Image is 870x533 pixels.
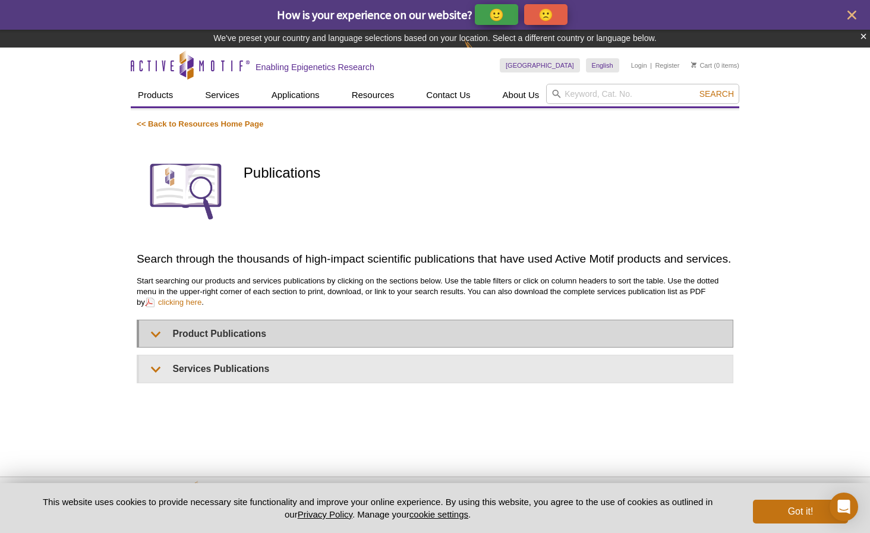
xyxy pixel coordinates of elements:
p: Start searching our products and services publications by clicking on the sections below. Use the... [137,276,733,308]
a: Privacy Policy [298,509,352,519]
li: (0 items) [691,58,739,72]
button: Search [696,89,737,99]
a: Register [655,61,679,70]
div: Open Intercom Messenger [830,493,858,521]
img: Publications [137,141,235,239]
p: 🙁 [538,7,553,22]
h2: Enabling Epigenetics Research [256,62,374,72]
p: 🙂 [489,7,504,22]
img: Active Motif, [131,477,267,525]
a: Applications [264,84,327,106]
a: [GEOGRAPHIC_DATA] [500,58,580,72]
a: Cart [691,61,712,70]
a: Services [198,84,247,106]
li: | [650,58,652,72]
img: Your Cart [691,62,696,68]
img: Change Here [464,39,496,67]
a: clicking here [145,297,201,308]
p: This website uses cookies to provide necessary site functionality and improve your online experie... [22,496,733,521]
summary: Services Publications [139,355,733,382]
a: << Back to Resources Home Page [137,119,263,128]
h1: Publications [244,165,733,182]
button: close [844,8,859,23]
a: Login [631,61,647,70]
a: Resources [345,84,402,106]
a: About Us [496,84,547,106]
h2: Search through the thousands of high-impact scientific publications that have used Active Motif p... [137,251,733,267]
a: Products [131,84,180,106]
input: Keyword, Cat. No. [546,84,739,104]
button: Got it! [753,500,848,523]
span: Search [699,89,734,99]
button: × [860,30,867,43]
button: cookie settings [409,509,468,519]
span: How is your experience on our website? [277,7,472,22]
summary: Product Publications [139,320,733,347]
a: English [586,58,619,72]
a: Contact Us [419,84,477,106]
